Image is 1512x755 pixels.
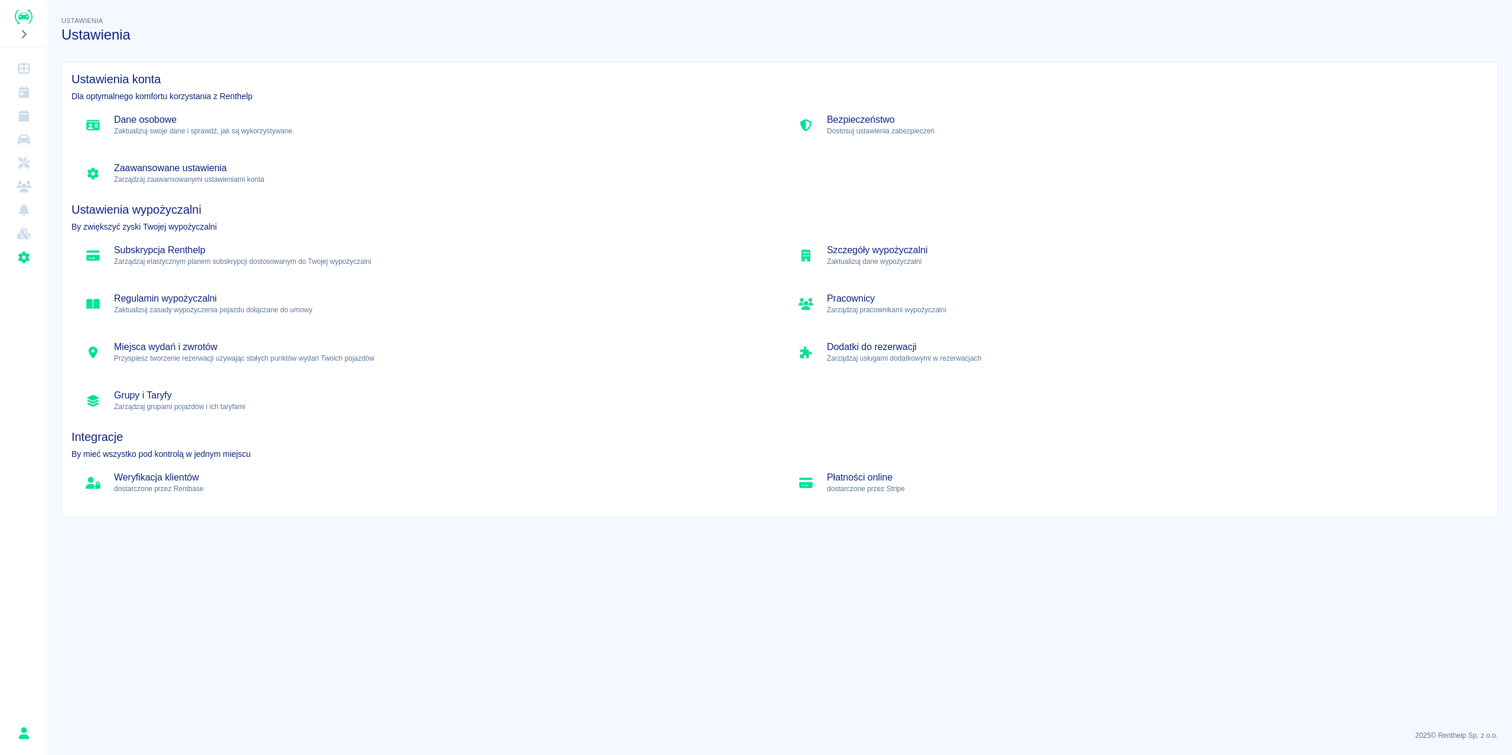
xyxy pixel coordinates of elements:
[15,27,32,42] button: Rozwiń nawigację
[71,154,775,193] div: Zaawansowane ustawieniaZarządzaj zaawansowanymi ustawieniami konta
[15,9,32,24] img: Renthelp
[827,114,1478,126] h5: Bezpieczeństwo
[827,256,1478,267] p: Zaktualizuj dane wypożyczalni
[71,106,775,145] div: Dane osoboweZaktualizuj swoje dane i sprawdź, jak są wykorzystywane.
[784,106,1488,145] div: BezpieczeństwoDostosuj ustawienia zabezpieczeń
[827,244,1478,256] h5: Szczegóły wypożyczalni
[11,721,36,746] button: Kewin P
[5,175,43,198] a: Klienci
[114,126,765,136] p: Zaktualizuj swoje dane i sprawdź, jak są wykorzystywane.
[61,730,1498,741] p: 2025 © Renthelp Sp. z o.o.
[5,222,43,246] a: Widget WWW
[114,353,765,364] p: Przyspiesz tworzenie rezerwacji używając stałych punktów wydań Twoich pojazdów
[5,151,43,175] a: Serwisy
[827,472,1478,483] h5: Płatności online
[827,353,1478,364] p: Zarządzaj usługami dodatkowymi w rezerwacjach
[114,305,765,315] p: Zaktualizuj zasady wypożyczenia pojazdu dołączane do umowy
[71,285,775,323] div: Regulamin wypożyczalniZaktualizuj zasady wypożyczenia pojazdu dołączane do umowy
[784,285,1488,323] div: PracownicyZarządzaj pracownikami wypożyczalni
[71,448,1488,460] p: By mieć wszystko pod kontrolą w jednym miejscu
[71,381,775,420] div: Grupy i TaryfyZarządzaj grupami pojazdów i ich taryfami
[71,430,1488,444] h4: Integracje
[61,17,103,24] span: Ustawienia
[71,90,1488,103] p: Dla optymalnego komfortu korzystania z Renthelp
[61,27,1498,43] h3: Ustawienia
[827,293,1478,305] h5: Pracownicy
[827,483,1478,494] p: dostarczone przez Stripe
[71,333,775,372] div: Miejsca wydań i zwrotówPrzyspiesz tworzenie rezerwacji używając stałych punktów wydań Twoich poja...
[114,483,765,494] p: dostarczone przez Rentbase
[5,80,43,104] a: Kalendarz
[71,221,1488,233] p: By zwiększyć zyski Twojej wypożyczalni
[114,341,765,353] h5: Miejsca wydań i zwrotów
[114,472,765,483] h5: Weryfikacja klientów
[71,236,775,275] div: Subskrypcja RenthelpZarządzaj elastycznym planem subskrypcji dostosowanym do Twojej wypożyczalni
[114,162,765,174] h5: Zaawansowane ustawienia
[71,202,1488,217] h4: Ustawienia wypożyczalni
[114,174,765,185] p: Zarządzaj zaawansowanymi ustawieniami konta
[114,401,765,412] p: Zarządzaj grupami pojazdów i ich taryfami
[5,104,43,128] a: Rezerwacje
[114,244,765,256] h5: Subskrypcja Renthelp
[5,128,43,151] a: Flota
[114,256,765,267] p: Zarządzaj elastycznym planem subskrypcji dostosowanym do Twojej wypożyczalni
[784,333,1488,372] div: Dodatki do rezerwacjiZarządzaj usługami dodatkowymi w rezerwacjach
[827,341,1478,353] h5: Dodatki do rezerwacji
[5,57,43,80] a: Dashboard
[827,126,1478,136] p: Dostosuj ustawienia zabezpieczeń
[114,114,765,126] h5: Dane osobowe
[784,236,1488,275] div: Szczegóły wypożyczalniZaktualizuj dane wypożyczalni
[114,390,765,401] h5: Grupy i Taryfy
[827,305,1478,315] p: Zarządzaj pracownikami wypożyczalni
[5,246,43,269] a: Ustawienia
[784,463,1488,502] div: Płatności onlinedostarczone przez Stripe
[71,72,1488,86] h4: Ustawienia konta
[5,198,43,222] a: Powiadomienia
[114,293,765,305] h5: Regulamin wypożyczalni
[71,463,775,502] div: Weryfikacja klientówdostarczone przez Rentbase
